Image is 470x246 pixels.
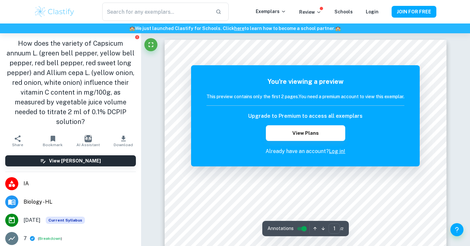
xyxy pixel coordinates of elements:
[1,25,469,32] h6: We just launched Clastify for Schools. Click to learn how to become a school partner.
[366,9,379,14] a: Login
[24,235,27,242] p: 7
[114,143,133,147] span: Download
[335,26,341,31] span: 🏫
[46,217,85,224] div: This exemplar is based on the current syllabus. Feel free to refer to it for inspiration/ideas wh...
[329,148,345,154] a: Log in!
[267,225,294,232] span: Annotations
[106,132,141,150] button: Download
[266,125,345,141] button: View Plans
[39,236,61,241] button: Breakdown
[71,132,106,150] button: AI Assistant
[12,143,23,147] span: Share
[392,6,436,18] button: JOIN FOR FREE
[49,157,101,164] h6: View [PERSON_NAME]
[76,143,100,147] span: AI Assistant
[5,155,136,166] button: View [PERSON_NAME]
[43,143,63,147] span: Bookmark
[85,135,92,142] img: AI Assistant
[206,77,404,86] h5: You're viewing a preview
[144,38,157,51] button: Fullscreen
[35,132,71,150] button: Bookmark
[299,8,321,16] p: Review
[5,38,136,127] h1: How does the variety of Capsicum annuum L. (green bell pepper, yellow bell pepper, red bell peppe...
[24,198,136,206] span: Biology - HL
[206,147,404,155] p: Already have an account?
[450,223,463,236] button: Help and Feedback
[234,26,244,31] a: here
[135,35,140,39] button: Report issue
[334,9,353,14] a: Schools
[46,217,85,224] span: Current Syllabus
[248,112,363,120] h6: Upgrade to Premium to access all exemplars
[206,93,404,100] h6: This preview contains only the first 2 pages. You need a premium account to view this exemplar.
[102,3,210,21] input: Search for any exemplars...
[129,26,135,31] span: 🏫
[38,236,62,242] span: ( )
[256,8,286,15] p: Exemplars
[24,180,136,188] span: IA
[24,216,41,224] span: [DATE]
[34,5,75,18] img: Clastify logo
[340,226,344,232] span: / 2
